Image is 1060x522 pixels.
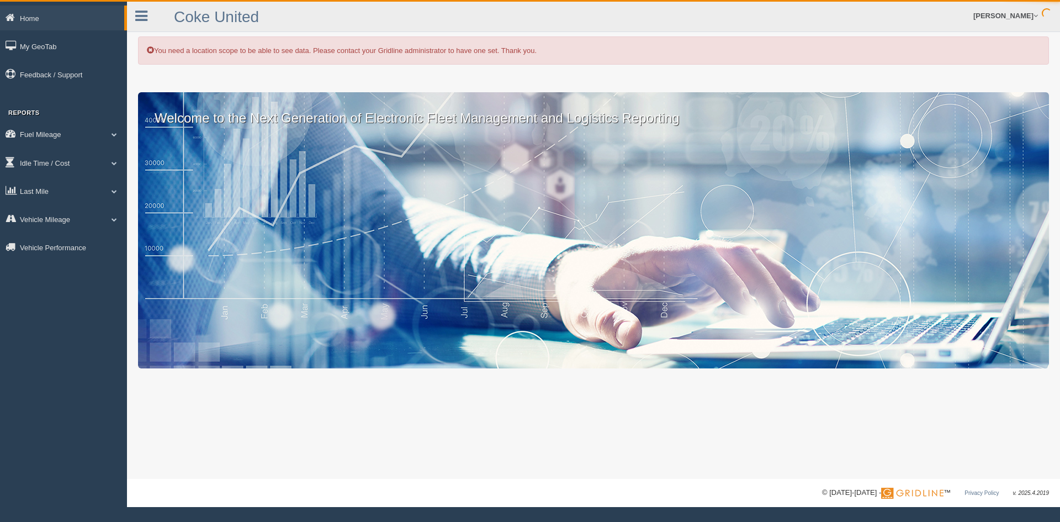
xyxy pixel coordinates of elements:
span: v. 2025.4.2019 [1013,490,1049,496]
a: Coke United [174,8,259,25]
a: Privacy Policy [964,490,999,496]
img: Gridline [881,488,944,499]
div: © [DATE]-[DATE] - ™ [822,487,1049,499]
p: Welcome to the Next Generation of Electronic Fleet Management and Logistics Reporting [138,92,1049,128]
div: You need a location scope to be able to see data. Please contact your Gridline administrator to h... [138,36,1049,65]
